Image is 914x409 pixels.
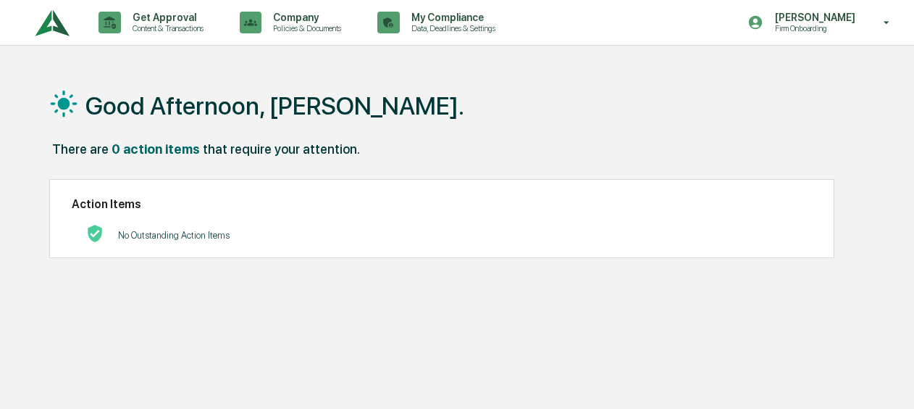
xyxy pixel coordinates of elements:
img: No Actions logo [86,225,104,242]
h2: Action Items [72,197,812,211]
p: Data, Deadlines & Settings [400,23,503,33]
p: My Compliance [400,12,503,23]
img: logo [35,3,70,43]
div: There are [52,141,109,157]
p: Policies & Documents [261,23,348,33]
p: Company [261,12,348,23]
p: Firm Onboarding [763,23,863,33]
div: 0 action items [112,141,200,157]
h1: Good Afternoon, [PERSON_NAME]. [85,91,464,120]
p: No Outstanding Action Items [118,230,230,241]
p: Content & Transactions [121,23,211,33]
p: Get Approval [121,12,211,23]
div: that require your attention. [203,141,360,157]
p: [PERSON_NAME] [763,12,863,23]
